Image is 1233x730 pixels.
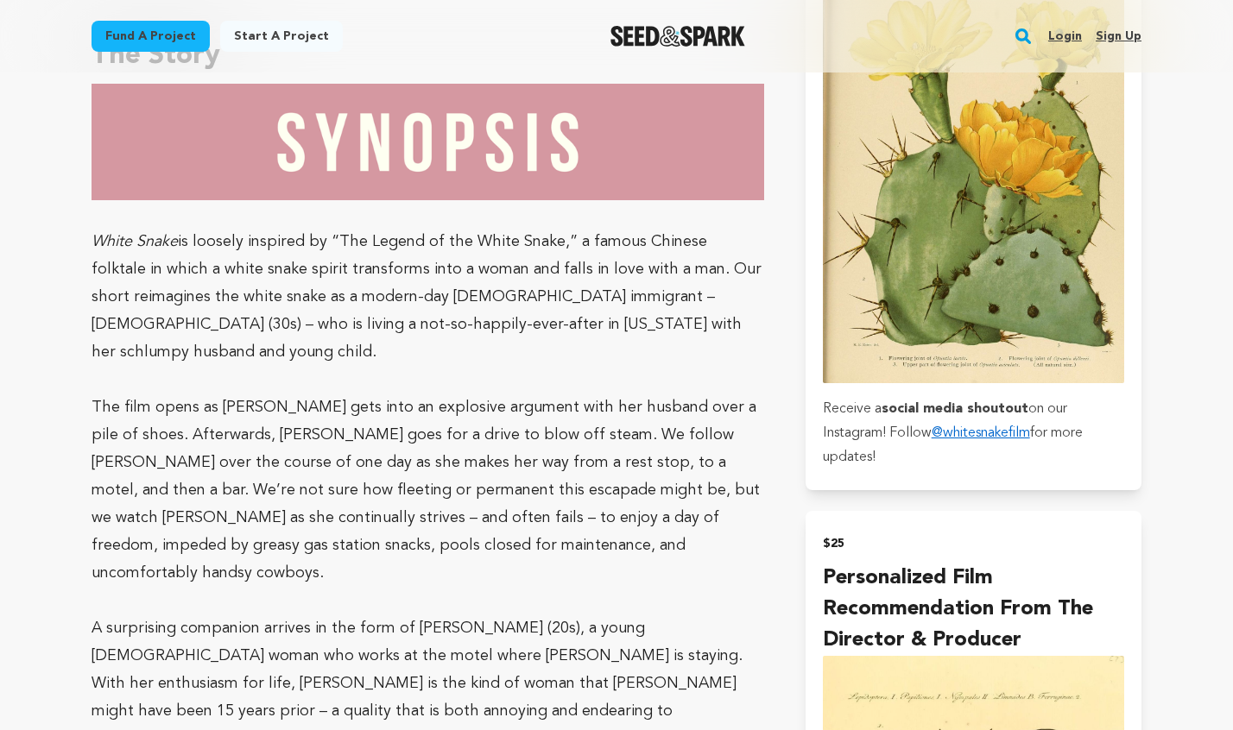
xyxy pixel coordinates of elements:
a: Login [1048,22,1082,50]
a: Fund a project [92,21,210,52]
a: Start a project [220,21,343,52]
strong: social media shoutout [882,402,1028,416]
a: Seed&Spark Homepage [610,26,746,47]
em: White Snake [92,234,178,249]
p: The film opens as [PERSON_NAME] gets into an explosive argument with her husband over a pile of s... [92,393,764,587]
img: Seed&Spark Logo Dark Mode [610,26,746,47]
img: 1756175052-SYNOPSIS.png [92,84,764,200]
h4: Personalized Film Recommendation from the Director & Producer [823,563,1124,656]
p: is loosely inspired by “The Legend of the White Snake,” a famous Chinese folktale in which a whit... [92,228,764,366]
h2: $25 [823,532,1124,556]
a: @whitesnakefilm [932,426,1030,440]
p: Receive a on our Instagram! Follow for more updates! [823,397,1124,469]
a: Sign up [1096,22,1141,50]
